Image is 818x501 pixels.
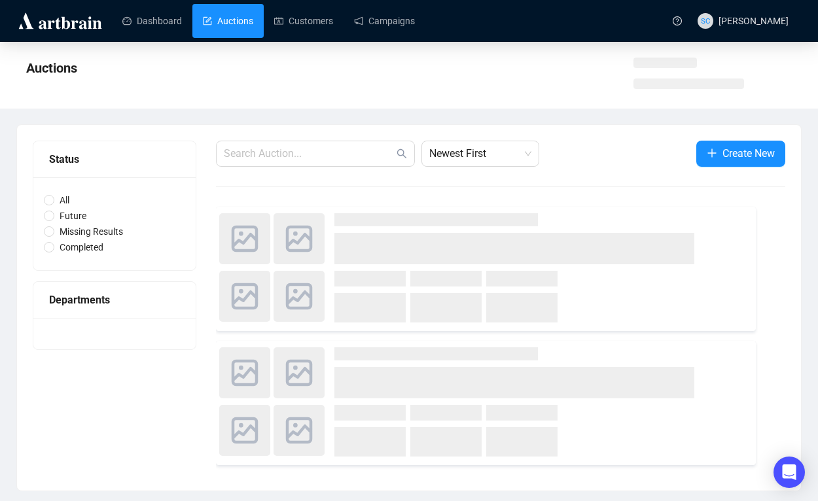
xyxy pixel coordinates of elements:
[219,405,270,456] img: photo.svg
[719,16,789,26] span: [PERSON_NAME]
[16,10,104,31] img: logo
[673,16,682,26] span: question-circle
[54,240,109,254] span: Completed
[54,193,75,207] span: All
[274,347,325,398] img: photo.svg
[774,457,805,488] div: Open Intercom Messenger
[274,271,325,322] img: photo.svg
[274,213,325,264] img: photo.svg
[203,4,253,38] a: Auctions
[122,4,182,38] a: Dashboard
[26,60,77,76] span: Auctions
[701,14,710,27] span: SC
[722,145,775,162] span: Create New
[219,271,270,322] img: photo.svg
[49,292,180,308] div: Departments
[397,148,407,159] span: search
[274,405,325,456] img: photo.svg
[224,146,394,162] input: Search Auction...
[696,141,785,167] button: Create New
[429,141,531,166] span: Newest First
[219,213,270,264] img: photo.svg
[354,4,415,38] a: Campaigns
[707,148,717,158] span: plus
[274,4,333,38] a: Customers
[219,347,270,398] img: photo.svg
[54,224,128,239] span: Missing Results
[54,209,92,223] span: Future
[49,151,180,167] div: Status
